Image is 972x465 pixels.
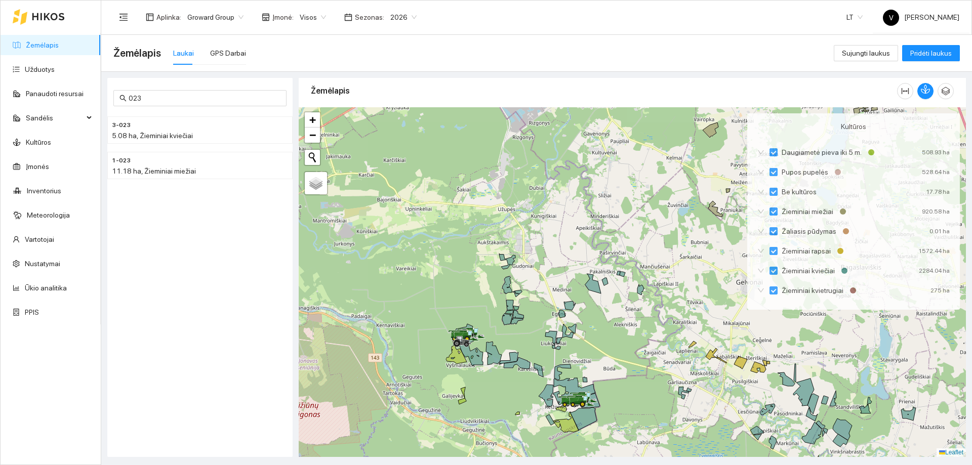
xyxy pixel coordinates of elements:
span: down [757,188,764,195]
a: Pridėti laukus [902,49,960,57]
span: down [757,287,764,294]
span: + [309,113,316,126]
span: Sujungti laukus [842,48,890,59]
div: 0.01 ha [929,226,950,237]
span: down [757,228,764,235]
a: Vartotojai [25,235,54,243]
span: calendar [344,13,352,21]
span: Pupos pupelės [778,166,832,178]
a: Meteorologija [27,211,70,219]
span: Sandėlis [26,108,84,128]
span: LT [846,10,863,25]
span: down [757,149,764,156]
span: [PERSON_NAME] [883,13,959,21]
span: Įmonė : [272,12,294,23]
a: Zoom in [305,112,320,128]
span: − [309,129,316,141]
a: Kultūros [26,138,51,146]
div: GPS Darbai [210,48,246,59]
span: down [757,247,764,255]
a: Žemėlapis [26,41,59,49]
a: Sujungti laukus [834,49,898,57]
div: 1572.44 ha [918,245,950,257]
span: Aplinka : [156,12,181,23]
a: Leaflet [939,449,963,456]
span: Groward Group [187,10,244,25]
button: menu-fold [113,7,134,27]
div: Laukai [173,48,194,59]
button: Sujungti laukus [834,45,898,61]
span: Žemėlapis [113,45,161,61]
span: V [889,10,894,26]
div: Žemėlapis [311,76,897,105]
a: Layers [305,172,327,194]
span: Žieminiai miežiai [778,206,837,217]
span: Žieminiai kviečiai [778,265,839,276]
a: Inventorius [27,187,61,195]
a: Užduotys [25,65,55,73]
span: down [757,208,764,215]
span: 3-023 [112,120,131,130]
span: Žaliasis pūdymas [778,226,840,237]
button: Initiate a new search [305,150,320,165]
span: Pridėti laukus [910,48,952,59]
div: 275 ha [930,285,950,296]
button: Pridėti laukus [902,45,960,61]
input: Paieška [129,93,280,104]
span: 1-023 [112,156,131,165]
a: Zoom out [305,128,320,143]
div: 508.93 ha [922,147,950,158]
a: PPIS [25,308,39,316]
span: layout [146,13,154,21]
span: column-width [898,87,913,95]
a: Nustatymai [25,260,60,268]
a: Ūkio analitika [25,284,67,292]
span: down [757,168,764,176]
span: search [119,95,127,102]
div: 17.78 ha [926,186,950,197]
span: Kultūros [841,121,866,132]
span: 2026 [390,10,417,25]
span: Žieminiai rapsai [778,245,835,257]
span: Žieminiai kvietrugiai [778,285,847,296]
span: 11.18 ha, Žieminiai miežiai [112,167,196,175]
span: down [757,267,764,274]
div: 528.64 ha [922,166,950,178]
div: 2284.04 ha [919,265,950,276]
span: shop [262,13,270,21]
span: Sezonas : [355,12,384,23]
span: Daugiametė pieva iki 5 m. [778,147,866,158]
a: Įmonės [26,162,49,171]
span: menu-fold [119,13,128,22]
button: column-width [897,83,913,99]
a: Panaudoti resursai [26,90,84,98]
span: Visos [300,10,326,25]
span: 5.08 ha, Žieminiai kviečiai [112,132,193,140]
span: Be kultūros [778,186,821,197]
div: 920.58 ha [922,206,950,217]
